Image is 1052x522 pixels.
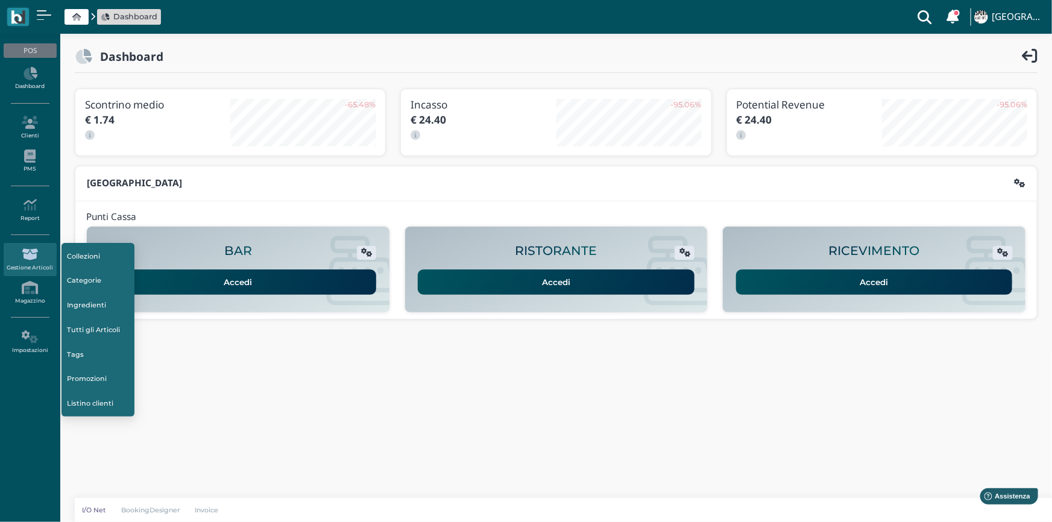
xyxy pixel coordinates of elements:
[61,343,135,366] a: Tags
[737,99,882,110] h3: Potential Revenue
[4,145,56,178] a: PMS
[4,276,56,309] a: Magazzino
[61,368,135,391] a: Promozioni
[101,11,157,22] a: Dashboard
[85,113,115,127] b: € 1.74
[4,111,56,144] a: Clienti
[736,269,1013,295] a: Accedi
[992,12,1045,22] h4: [GEOGRAPHIC_DATA]
[966,485,1042,512] iframe: Help widget launcher
[61,392,135,415] a: Listino clienti
[85,99,230,110] h3: Scontrino medio
[515,244,597,258] h2: RISTORANTE
[61,269,135,292] a: Categorie
[4,62,56,95] a: Dashboard
[61,245,135,268] a: Collezioni
[36,10,80,19] span: Assistenza
[4,193,56,227] a: Report
[224,244,252,258] h2: BAR
[99,269,376,295] a: Accedi
[4,43,56,58] div: POS
[113,11,157,22] span: Dashboard
[829,244,920,258] h2: RICEVIMENTO
[974,10,987,24] img: ...
[411,113,446,127] b: € 24.40
[418,269,695,295] a: Accedi
[87,177,182,189] b: [GEOGRAPHIC_DATA]
[972,2,1045,31] a: ... [GEOGRAPHIC_DATA]
[61,294,135,317] a: Ingredienti
[4,243,56,276] a: Gestione Articoli
[4,325,56,359] a: Impostazioni
[61,318,135,341] a: Tutti gli Articoli
[737,113,772,127] b: € 24.40
[86,212,136,222] h4: Punti Cassa
[411,99,556,110] h3: Incasso
[92,50,163,63] h2: Dashboard
[11,10,25,24] img: logo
